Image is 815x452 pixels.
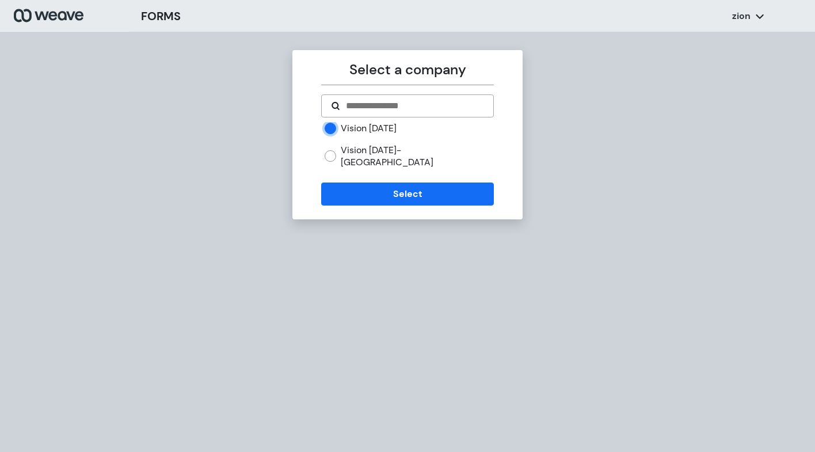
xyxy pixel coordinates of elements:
p: zion [732,10,751,22]
p: Select a company [321,59,493,80]
button: Select [321,183,493,206]
label: Vision [DATE]- [GEOGRAPHIC_DATA] [341,144,493,169]
h3: FORMS [141,7,181,25]
input: Search [345,99,483,113]
label: Vision [DATE] [341,122,397,135]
